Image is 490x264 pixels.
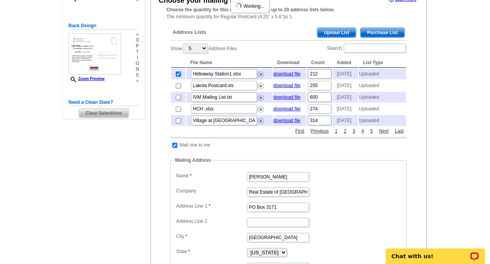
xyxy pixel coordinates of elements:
img: delete.png [258,107,264,112]
span: p [136,43,139,49]
a: Next [377,128,391,135]
span: Clear Selections [79,108,128,118]
span: Upload List [317,28,356,37]
a: 2 [342,128,348,135]
th: List Type [359,58,406,68]
span: o [136,61,139,66]
span: t [136,49,139,55]
td: [DATE] [333,103,358,114]
iframe: LiveChat chat widget [381,240,490,264]
span: Purchase List [360,28,404,37]
div: The minimum quantity for Regular Postcard (4.25" x 5.6")is 1. [151,6,426,20]
a: First [293,128,306,135]
a: Remove this list [258,70,264,75]
span: o [136,37,139,43]
img: small-thumb.jpg [68,33,121,75]
img: delete.png [258,95,264,101]
label: State [176,248,246,255]
a: download file [273,71,301,77]
th: File Name [186,58,273,68]
h5: Back Design [68,22,139,30]
label: Show Address Files [170,43,237,54]
h5: Need a Clean Slate? [68,99,139,106]
label: Search: [327,43,407,54]
th: Download [273,58,306,68]
label: Address Line 2 [176,218,246,225]
td: [DATE] [333,68,358,79]
th: Added [333,58,358,68]
span: » [136,31,139,37]
a: download file [273,94,301,100]
img: delete.png [258,83,264,89]
label: City [176,233,246,240]
img: delete.png [258,72,264,77]
a: download file [273,106,301,112]
a: Remove this list [258,117,264,122]
span: n [136,66,139,72]
td: Uploaded [359,115,406,126]
td: [DATE] [333,115,358,126]
label: Address Line 1 [176,203,246,210]
label: Company [176,187,246,194]
a: Remove this list [258,93,264,99]
input: Search: [344,44,406,53]
td: Uploaded [359,68,406,79]
label: Name [176,172,246,179]
td: [DATE] [333,92,358,103]
a: download file [273,83,301,88]
legend: Mailing Address [174,157,212,164]
a: 3 [351,128,357,135]
a: 5 [368,128,375,135]
td: Mail one to me [179,141,211,149]
a: download file [273,118,301,123]
span: i [136,55,139,61]
span: s [136,72,139,78]
a: Remove this list [258,82,264,87]
td: Uploaded [359,80,406,91]
img: delete.png [258,118,264,124]
a: 1 [333,128,339,135]
a: 4 [359,128,366,135]
img: loading... [236,3,242,9]
td: Uploaded [359,103,406,114]
span: Address Lists [173,29,206,36]
strong: Choose the quantity for this order by selecting up to 20 address lists below. [166,7,334,12]
span: » [136,78,139,84]
th: Count [307,58,332,68]
a: Remove this list [258,105,264,110]
a: Previous [309,128,331,135]
a: Last [393,128,406,135]
td: Uploaded [359,92,406,103]
a: Zoom Preview [68,77,105,81]
select: ShowAddress Files [183,44,208,53]
td: [DATE] [333,80,358,91]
